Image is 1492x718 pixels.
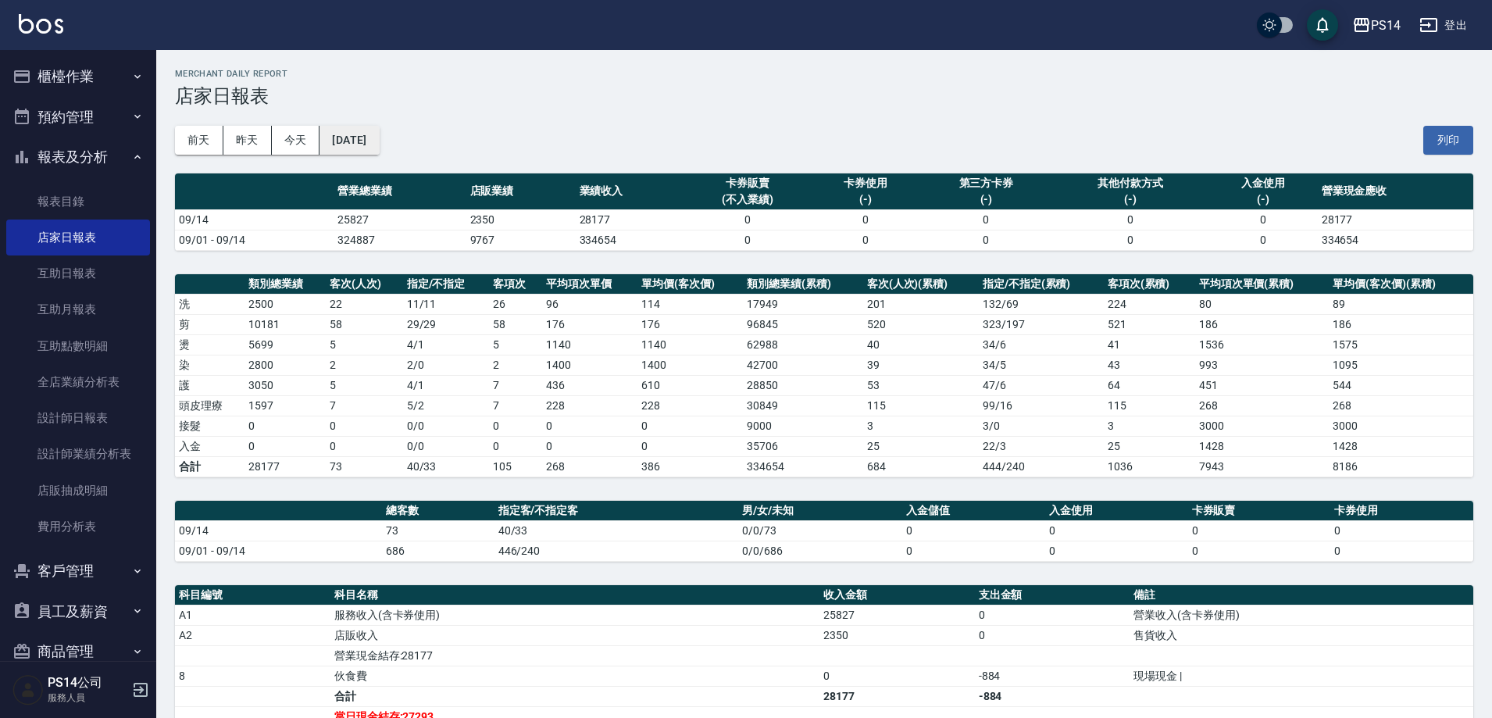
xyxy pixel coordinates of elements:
td: 451 [1195,375,1330,395]
td: 1140 [542,334,637,355]
div: (-) [1212,191,1314,208]
th: 總客數 [382,501,494,521]
td: 993 [1195,355,1330,375]
th: 客項次 [489,274,542,295]
th: 指定客/不指定客 [494,501,739,521]
div: PS14 [1371,16,1401,35]
th: 類別總業績(累積) [743,274,862,295]
a: 費用分析表 [6,509,150,545]
td: 268 [542,456,637,477]
td: 0 [1330,541,1473,561]
th: 類別總業績 [245,274,326,295]
td: 7 [489,375,542,395]
button: 員工及薪資 [6,591,150,632]
th: 備註 [1130,585,1473,605]
button: 客戶管理 [6,551,150,591]
button: 登出 [1413,11,1473,40]
td: 4 / 1 [403,375,490,395]
th: 店販業績 [466,173,576,210]
td: 29 / 29 [403,314,490,334]
th: 客項次(累積) [1104,274,1195,295]
td: 28177 [819,686,975,706]
td: 25 [863,436,979,456]
td: 09/01 - 09/14 [175,541,382,561]
td: 伙食費 [330,666,819,686]
a: 店販抽成明細 [6,473,150,509]
td: 0 [1208,209,1318,230]
td: 5 [489,334,542,355]
td: 1400 [637,355,743,375]
th: 入金儲值 [902,501,1045,521]
td: 186 [1195,314,1330,334]
td: 現場現金 | [1130,666,1473,686]
td: 1428 [1329,436,1473,456]
td: 0 [819,666,975,686]
td: 7943 [1195,456,1330,477]
td: 09/14 [175,209,334,230]
div: 入金使用 [1212,175,1314,191]
th: 支出金額 [975,585,1130,605]
td: 22 / 3 [979,436,1104,456]
td: 護 [175,375,245,395]
button: save [1307,9,1338,41]
td: 1095 [1329,355,1473,375]
a: 互助月報表 [6,291,150,327]
td: 1536 [1195,334,1330,355]
th: 營業總業績 [334,173,466,210]
h3: 店家日報表 [175,85,1473,107]
td: 0 [902,541,1045,561]
td: 39 [863,355,979,375]
th: 營業現金應收 [1318,173,1473,210]
td: 58 [489,314,542,334]
button: 報表及分析 [6,137,150,177]
td: 386 [637,456,743,477]
td: 41 [1104,334,1195,355]
td: 186 [1329,314,1473,334]
td: 34 / 5 [979,355,1104,375]
td: 剪 [175,314,245,334]
td: 73 [326,456,403,477]
td: 132 / 69 [979,294,1104,314]
button: 預約管理 [6,97,150,138]
button: [DATE] [319,126,379,155]
td: 17949 [743,294,862,314]
td: 7 [489,395,542,416]
td: 3000 [1195,416,1330,436]
td: 0 [920,230,1053,250]
a: 全店業績分析表 [6,364,150,400]
td: 25827 [819,605,975,625]
td: 2350 [466,209,576,230]
td: 89 [1329,294,1473,314]
a: 互助日報表 [6,255,150,291]
td: 09/01 - 09/14 [175,230,334,250]
div: 第三方卡券 [924,175,1049,191]
td: 0 [920,209,1053,230]
td: 0 [1330,520,1473,541]
td: 5699 [245,334,326,355]
td: 228 [637,395,743,416]
td: 268 [1195,395,1330,416]
div: (不入業績) [689,191,807,208]
td: 0 [1188,541,1331,561]
td: 224 [1104,294,1195,314]
td: 22 [326,294,403,314]
td: 53 [863,375,979,395]
td: 營業現金結存:28177 [330,645,819,666]
td: 268 [1329,395,1473,416]
th: 業績收入 [576,173,685,210]
td: 8186 [1329,456,1473,477]
a: 設計師業績分析表 [6,436,150,472]
td: 2350 [819,625,975,645]
td: 0 [685,230,811,250]
td: 頭皮理療 [175,395,245,416]
td: 115 [863,395,979,416]
td: 0/0/73 [738,520,902,541]
td: 1597 [245,395,326,416]
td: 40/33 [494,520,739,541]
td: 1575 [1329,334,1473,355]
td: 25827 [334,209,466,230]
td: 0 [1208,230,1318,250]
td: 0 [637,416,743,436]
button: 列印 [1423,126,1473,155]
td: 3050 [245,375,326,395]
